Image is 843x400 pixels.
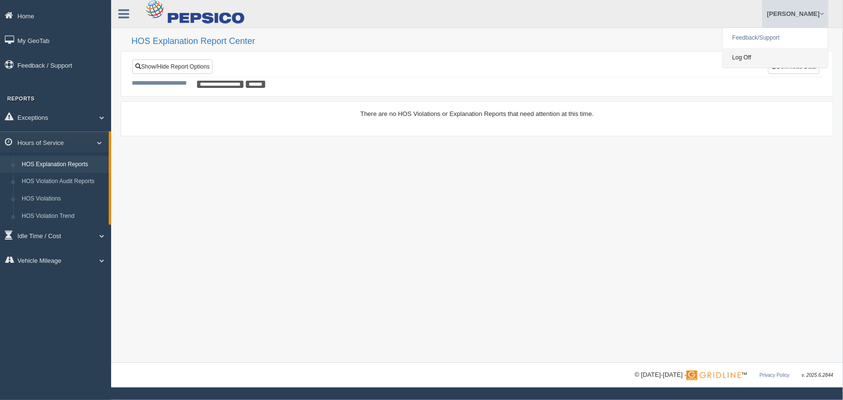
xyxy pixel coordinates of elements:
[759,372,789,378] a: Privacy Policy
[131,37,833,46] h2: HOS Explanation Report Center
[802,372,833,378] span: v. 2025.6.2844
[17,190,109,208] a: HOS Violations
[686,371,741,380] img: Gridline
[723,48,828,68] a: Log Off
[132,59,213,74] a: Show/Hide Report Options
[635,370,833,380] div: © [DATE]-[DATE] - ™
[17,156,109,173] a: HOS Explanation Reports
[17,208,109,225] a: HOS Violation Trend
[132,109,822,118] div: There are no HOS Violations or Explanation Reports that need attention at this time.
[723,28,828,48] a: Feedback/Support
[17,173,109,190] a: HOS Violation Audit Reports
